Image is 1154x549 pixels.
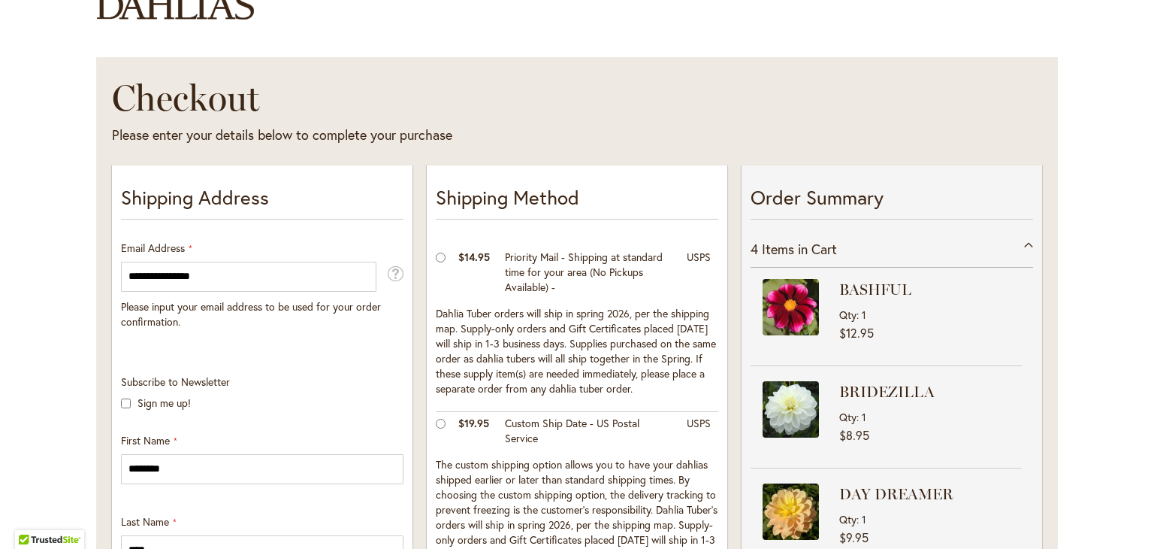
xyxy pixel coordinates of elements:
strong: DAY DREAMER [839,484,1018,505]
span: $19.95 [458,416,489,430]
span: Qty [839,410,856,424]
img: BRIDEZILLA [763,381,819,438]
span: $8.95 [839,427,869,443]
td: USPS [679,246,718,302]
div: Please enter your details below to complete your purchase [112,126,772,145]
span: Last Name [121,514,169,529]
p: Shipping Address [121,184,403,220]
strong: BASHFUL [839,279,1018,300]
img: BASHFUL [763,279,819,335]
span: First Name [121,433,170,447]
p: Order Summary [751,184,1033,220]
td: Dahlia Tuber orders will ship in spring 2026, per the shipping map. Supply-only orders and Gift C... [436,302,718,412]
span: 4 [751,240,758,258]
span: 1 [862,512,866,526]
p: Shipping Method [436,184,718,220]
span: 1 [862,308,866,322]
label: Sign me up! [137,396,191,410]
span: 1 [862,410,866,424]
span: Qty [839,308,856,322]
span: $12.95 [839,325,874,341]
span: Please input your email address to be used for your order confirmation. [121,299,381,329]
td: Custom Ship Date - US Postal Service [497,411,679,453]
td: Priority Mail - Shipping at standard time for your area (No Pickups Available) - [497,246,679,302]
span: Email Address [121,241,185,255]
span: Subscribe to Newsletter [121,375,230,389]
span: $9.95 [839,529,869,545]
span: $14.95 [458,250,490,264]
span: Items in Cart [762,240,837,258]
img: DAY DREAMER [763,484,819,540]
iframe: Launch Accessibility Center [11,496,53,538]
span: Qty [839,512,856,526]
h1: Checkout [112,75,772,120]
strong: BRIDEZILLA [839,381,1018,402]
td: USPS [679,411,718,453]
